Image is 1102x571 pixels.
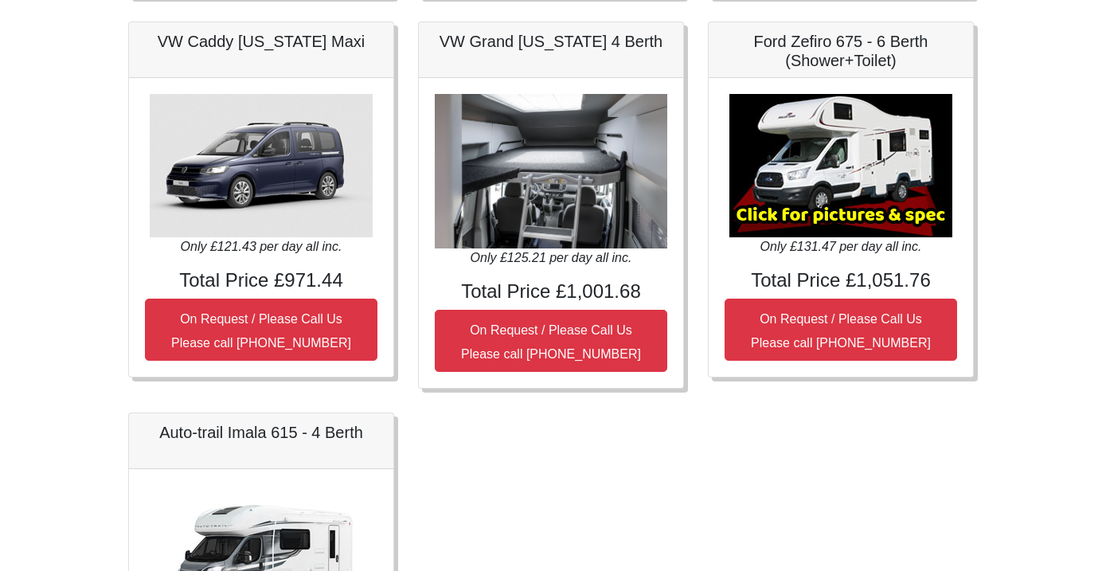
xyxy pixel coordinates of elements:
[751,312,931,350] small: On Request / Please Call Us Please call [PHONE_NUMBER]
[145,299,377,361] button: On Request / Please Call UsPlease call [PHONE_NUMBER]
[150,94,373,237] img: VW Caddy California Maxi
[435,280,667,303] h4: Total Price £1,001.68
[435,94,667,249] img: VW Grand California 4 Berth
[461,323,641,361] small: On Request / Please Call Us Please call [PHONE_NUMBER]
[760,240,922,253] i: Only £131.47 per day all inc.
[471,251,632,264] i: Only £125.21 per day all inc.
[725,299,957,361] button: On Request / Please Call UsPlease call [PHONE_NUMBER]
[181,240,342,253] i: Only £121.43 per day all inc.
[435,310,667,372] button: On Request / Please Call UsPlease call [PHONE_NUMBER]
[729,94,952,237] img: Ford Zefiro 675 - 6 Berth (Shower+Toilet)
[725,32,957,70] h5: Ford Zefiro 675 - 6 Berth (Shower+Toilet)
[725,269,957,292] h4: Total Price £1,051.76
[171,312,351,350] small: On Request / Please Call Us Please call [PHONE_NUMBER]
[145,32,377,51] h5: VW Caddy [US_STATE] Maxi
[145,269,377,292] h4: Total Price £971.44
[145,423,377,442] h5: Auto-trail Imala 615 - 4 Berth
[435,32,667,51] h5: VW Grand [US_STATE] 4 Berth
